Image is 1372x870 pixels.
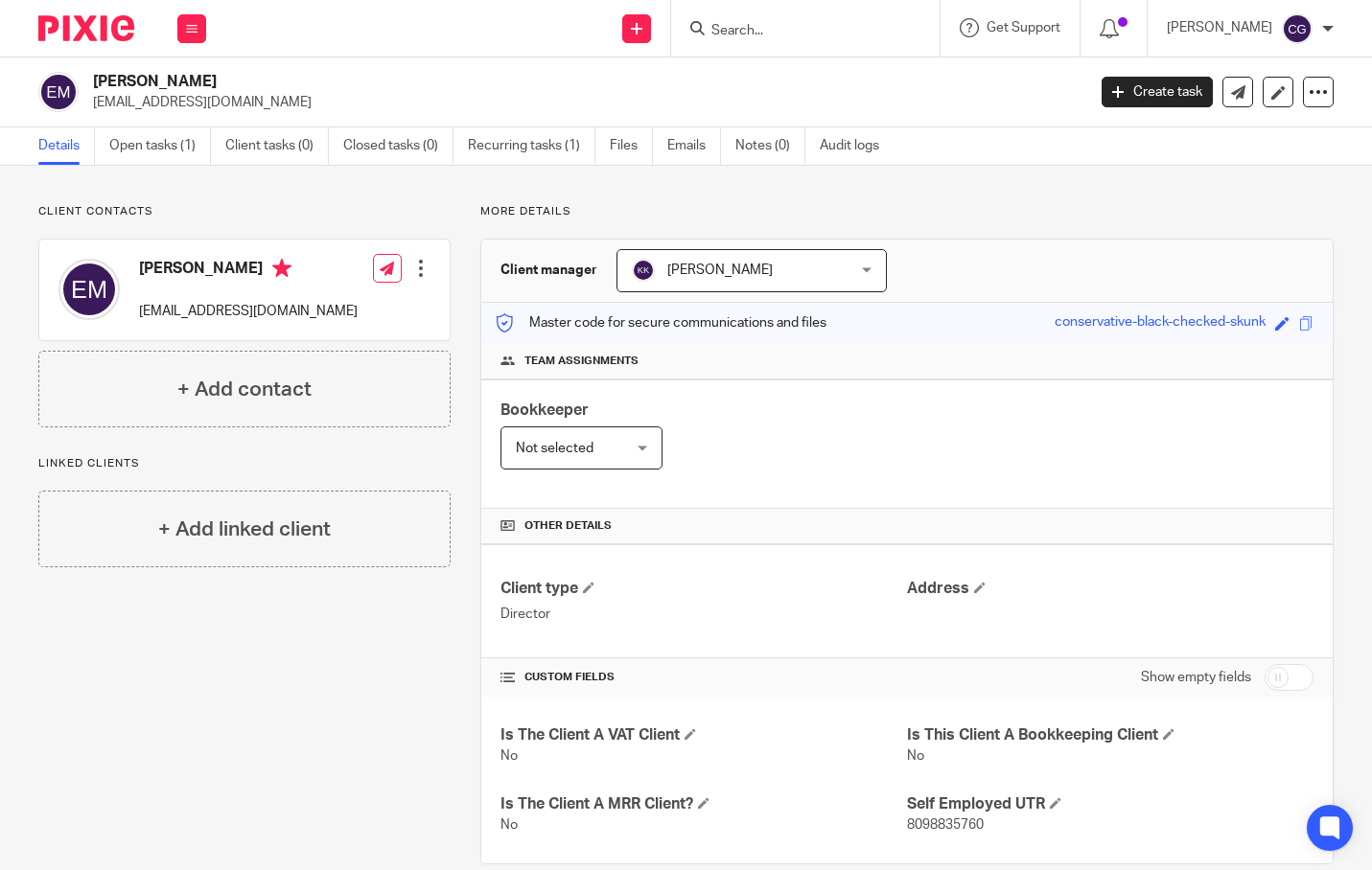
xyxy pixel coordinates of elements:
[524,354,639,369] span: Team assignments
[58,259,120,320] img: svg%3E
[907,579,1314,599] h4: Address
[480,204,1334,219] p: More details
[820,127,894,165] a: Audit logs
[632,259,655,282] img: svg%3E
[343,127,453,165] a: Closed tasks (0)
[500,605,907,624] p: Director
[667,263,773,277] span: [PERSON_NAME]
[139,259,358,283] h4: [PERSON_NAME]
[158,515,331,544] h4: + Add linked client
[496,313,826,332] p: Master code for secure communications and files
[38,127,95,165] a: Details
[907,749,924,763] span: No
[38,72,79,112] img: svg%3E
[524,518,612,534] span: Other details
[500,670,907,685] h4: CUSTOM FIELDS
[1167,18,1272,37] p: [PERSON_NAME]
[667,127,721,165] a: Emails
[516,442,593,455] span: Not selected
[500,402,589,418] span: Bookkeeper
[272,259,291,278] i: Primary
[177,375,312,404] h4: + Add contact
[1055,312,1266,334] div: conservative-black-checked-skunk
[907,725,1314,745] h4: Is This Client A Bookkeeping Client
[500,261,597,280] h3: Client manager
[907,818,984,832] span: 8098835760
[500,725,907,745] h4: Is The Client A VAT Client
[38,456,451,471] p: Linked clients
[610,127,653,165] a: Files
[139,302,358,321] p: [EMAIL_ADDRESS][DOMAIN_NAME]
[93,72,877,92] h2: [PERSON_NAME]
[93,93,1073,112] p: [EMAIL_ADDRESS][DOMAIN_NAME]
[500,749,518,763] span: No
[500,794,907,814] h4: Is The Client A MRR Client?
[1282,13,1313,44] img: svg%3E
[38,15,134,41] img: Pixie
[735,127,805,165] a: Notes (0)
[468,127,595,165] a: Recurring tasks (1)
[109,127,211,165] a: Open tasks (1)
[907,794,1314,814] h4: Self Employed UTR
[987,21,1060,34] span: Get Support
[38,204,451,219] p: Client contacts
[500,818,518,832] span: No
[500,579,907,599] h4: Client type
[709,23,882,40] input: Search
[1141,668,1251,687] label: Show empty fields
[1102,77,1213,107] a: Create task
[225,127,329,165] a: Client tasks (0)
